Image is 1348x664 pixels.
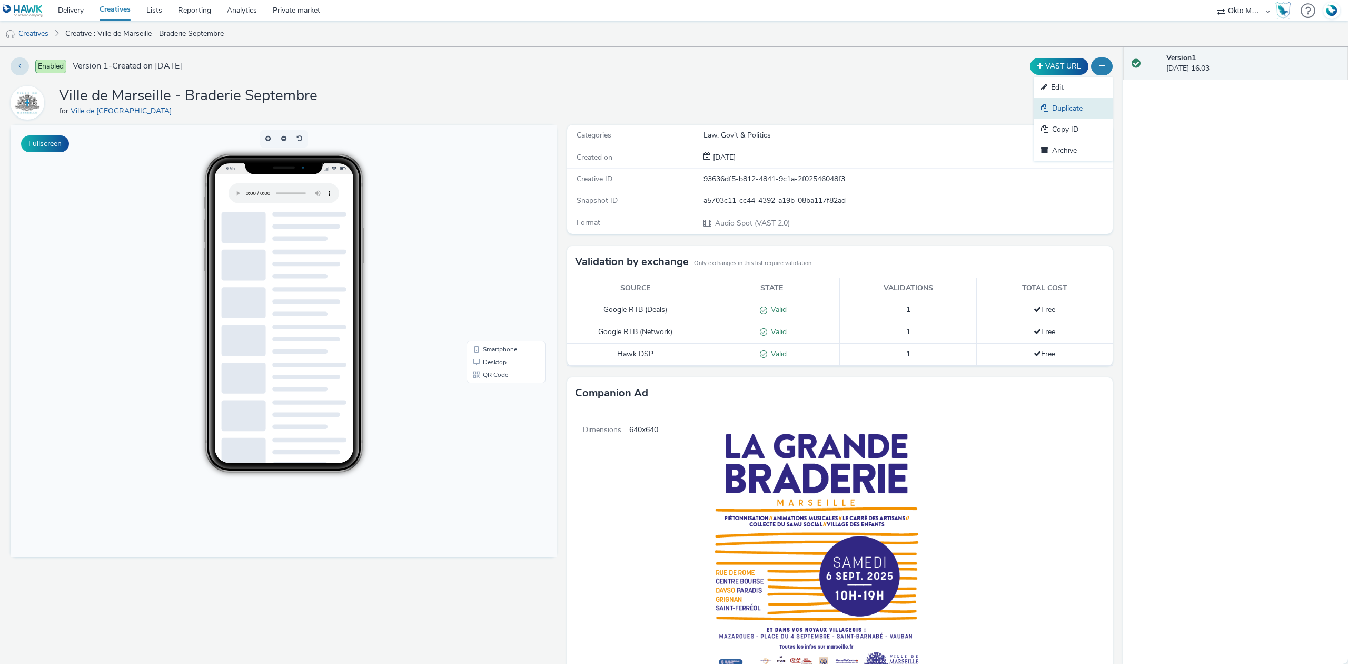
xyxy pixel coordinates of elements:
span: Valid [767,349,787,359]
img: Ville de Marseille [12,87,43,118]
span: Categories [577,130,611,140]
span: Version 1 - Created on [DATE] [73,60,182,72]
li: Desktop [458,231,533,243]
a: Archive [1034,140,1113,161]
a: Hawk Academy [1275,2,1295,19]
h3: Validation by exchange [575,254,689,270]
img: undefined Logo [3,4,43,17]
small: Only exchanges in this list require validation [694,259,811,268]
span: Format [577,218,600,228]
th: Validations [840,278,976,299]
span: Free [1034,305,1055,315]
strong: Version 1 [1166,53,1196,63]
a: Edit [1034,77,1113,98]
span: 1 [906,349,910,359]
span: QR Code [472,247,498,253]
td: Hawk DSP [567,343,703,365]
a: Copy ID [1034,119,1113,140]
div: 93636df5-b812-4841-9c1a-2f02546048f3 [703,174,1112,184]
th: State [703,278,840,299]
div: Creation 06 August 2025, 16:03 [711,152,736,163]
button: Fullscreen [21,135,69,152]
span: Valid [767,327,787,337]
span: Free [1034,349,1055,359]
a: Ville de [GEOGRAPHIC_DATA] [71,106,176,116]
span: [DATE] [711,152,736,162]
div: Law, Gov't & Politics [703,130,1112,141]
span: for [59,106,71,116]
img: Hawk Academy [1275,2,1291,19]
img: Account FR [1324,3,1340,18]
div: Duplicate the creative as a VAST URL [1027,58,1091,75]
td: Google RTB (Network) [567,321,703,344]
th: Total cost [976,278,1113,299]
img: audio [5,29,16,40]
a: Creative : Ville de Marseille - Braderie Septembre [60,21,229,46]
span: Free [1034,327,1055,337]
span: 1 [906,327,910,337]
span: Desktop [472,234,496,240]
h3: Companion Ad [575,385,648,401]
a: Duplicate [1034,98,1113,119]
li: Smartphone [458,218,533,231]
div: a5703c11-cc44-4392-a19b-08ba117f82ad [703,196,1112,206]
span: Created on [577,152,612,162]
span: Creative ID [577,174,612,184]
div: [DATE] 16:03 [1166,53,1340,74]
span: Snapshot ID [577,196,618,206]
span: Audio Spot (VAST 2.0) [714,218,790,228]
span: 1 [906,305,910,315]
h1: Ville de Marseille - Braderie Septembre [59,86,318,106]
th: Source [567,278,703,299]
span: Enabled [35,60,66,73]
span: Smartphone [472,221,507,228]
span: 9:55 [215,41,224,46]
span: Valid [767,305,787,315]
li: QR Code [458,243,533,256]
a: Ville de Marseille [11,97,48,108]
td: Google RTB (Deals) [567,299,703,321]
button: VAST URL [1030,58,1088,75]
